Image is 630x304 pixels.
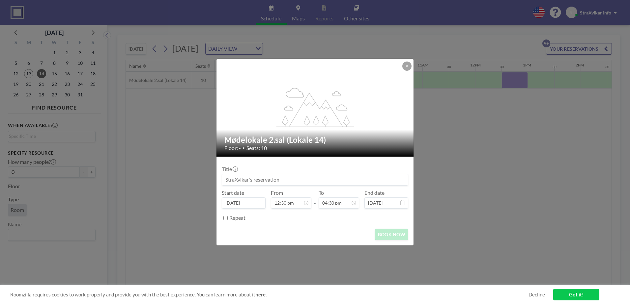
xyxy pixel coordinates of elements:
label: From [271,190,283,196]
span: - [314,192,316,206]
label: Title [222,166,237,172]
a: Got it! [553,289,599,300]
button: BOOK NOW [375,229,408,240]
span: Seats: 10 [246,145,267,151]
a: here. [255,291,267,297]
h2: Mødelokale 2.sal (Lokale 14) [224,135,406,145]
span: Floor: - [224,145,241,151]
input: StraXvikar's reservation [222,174,408,185]
label: To [319,190,324,196]
label: Start date [222,190,244,196]
label: Repeat [229,215,245,221]
a: Decline [529,291,545,298]
label: End date [364,190,385,196]
span: Roomzilla requires cookies to work properly and provide you with the best experience. You can lea... [10,291,529,298]
g: flex-grow: 1.2; [276,87,354,127]
span: • [243,145,245,150]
